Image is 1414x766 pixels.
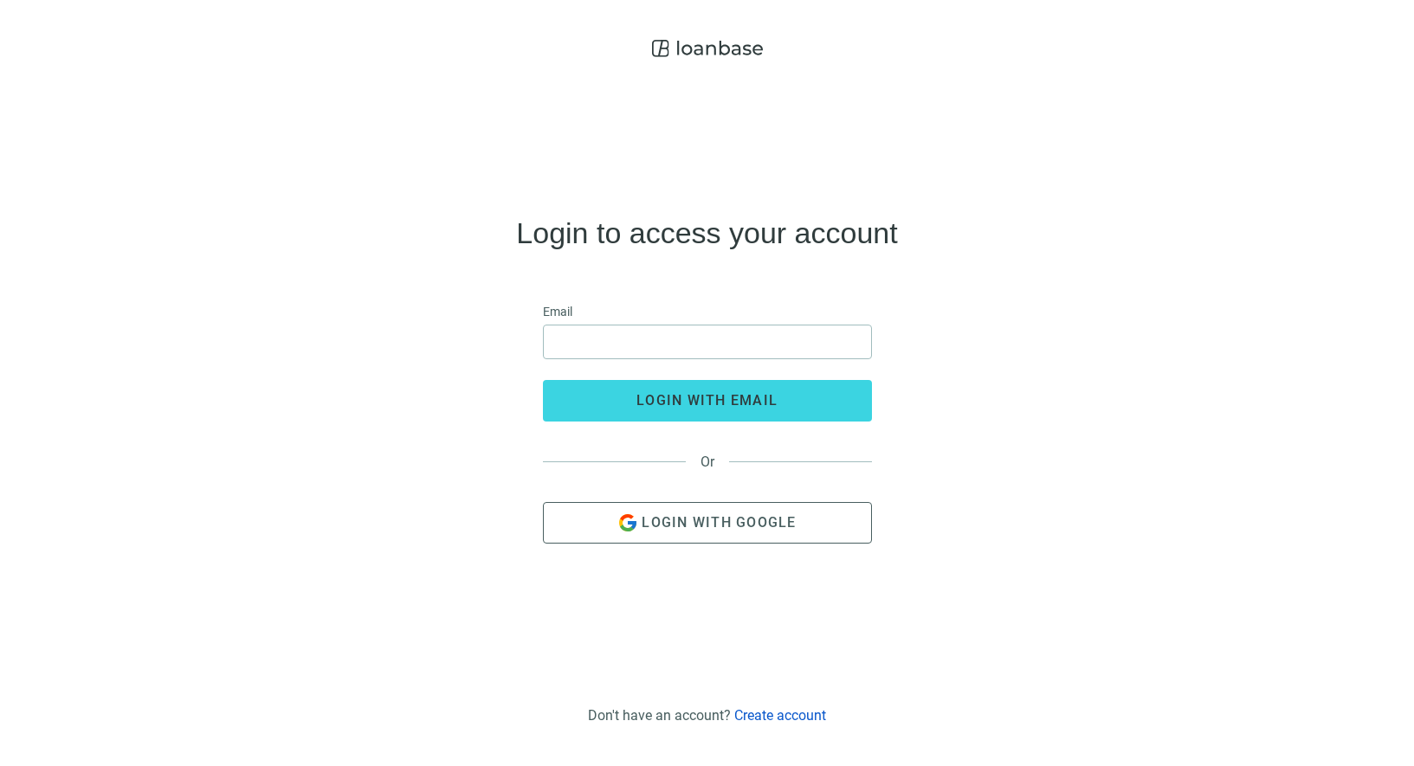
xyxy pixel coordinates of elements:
button: login with email [543,380,872,422]
button: Login with Google [543,502,872,544]
h4: Login to access your account [516,219,897,247]
a: Create account [734,707,826,724]
span: Login with Google [642,514,796,531]
span: login with email [636,392,778,409]
span: Email [543,302,572,321]
span: Or [686,454,729,470]
div: Don't have an account? [588,707,826,724]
